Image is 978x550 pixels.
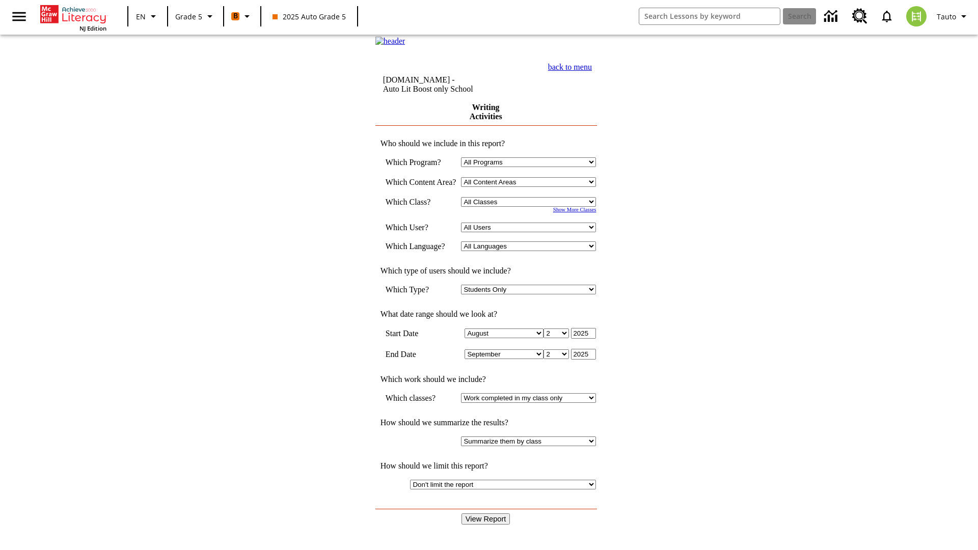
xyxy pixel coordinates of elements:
td: Which type of users should we include? [375,266,596,276]
td: Which User? [386,223,456,232]
input: search field [639,8,780,24]
span: Tauto [937,11,956,22]
div: Home [40,3,106,32]
button: Boost Class color is orange. Change class color [227,7,257,25]
a: Writing Activities [470,103,502,121]
button: Language: EN, Select a language [131,7,164,25]
button: Select a new avatar [900,3,933,30]
nobr: Which Content Area? [386,178,456,186]
span: NJ Edition [79,24,106,32]
td: End Date [386,349,456,360]
td: How should we summarize the results? [375,418,596,427]
button: Grade: Grade 5, Select a grade [171,7,220,25]
td: Which work should we include? [375,375,596,384]
span: 2025 Auto Grade 5 [273,11,346,22]
td: Which Class? [386,197,456,207]
td: Who should we include in this report? [375,139,596,148]
td: How should we limit this report? [375,461,596,471]
a: back to menu [548,63,592,71]
a: Data Center [818,3,846,31]
img: header [375,37,405,46]
td: Which Program? [386,157,456,167]
a: Notifications [874,3,900,30]
button: Open side menu [4,2,34,32]
td: Which classes? [386,393,456,403]
td: Which Type? [386,285,456,294]
td: Which Language? [386,241,456,251]
span: Grade 5 [175,11,202,22]
a: Show More Classes [553,207,596,212]
span: EN [136,11,146,22]
button: Profile/Settings [933,7,974,25]
a: Resource Center, Will open in new tab [846,3,874,30]
td: What date range should we look at? [375,310,596,319]
input: View Report [461,513,510,525]
img: avatar image [906,6,927,26]
nobr: Auto Lit Boost only School [383,85,473,93]
span: B [233,10,238,22]
td: Start Date [386,328,456,339]
td: [DOMAIN_NAME] - [383,75,512,94]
